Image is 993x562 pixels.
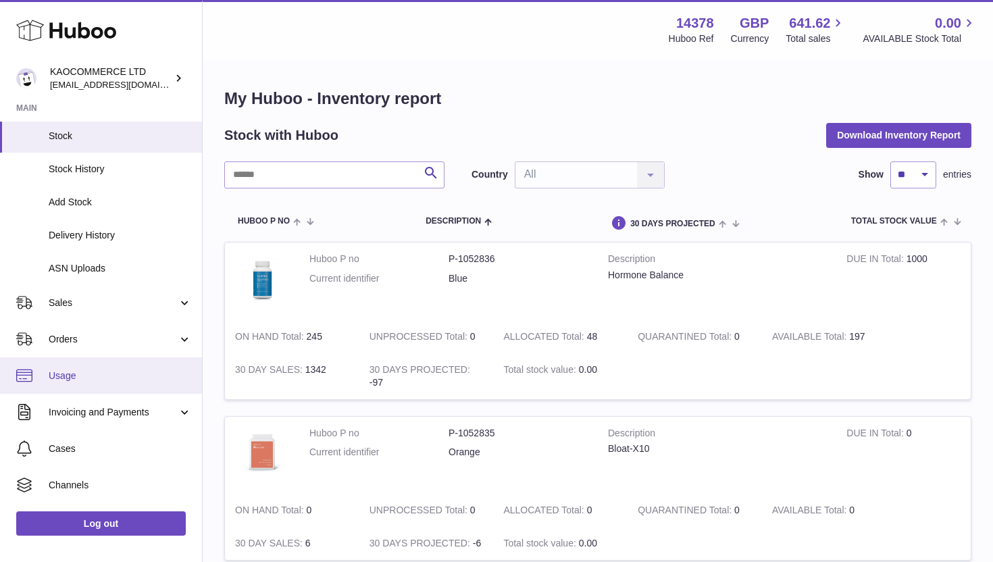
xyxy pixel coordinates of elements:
strong: Description [608,427,826,443]
span: Channels [49,479,192,492]
strong: ALLOCATED Total [503,505,586,519]
span: Stock [49,130,192,143]
td: 0 [225,494,359,527]
strong: Description [608,253,826,269]
span: ASN Uploads [49,262,192,275]
span: 30 DAYS PROJECTED [630,220,715,228]
div: Bloat-X10 [608,442,826,455]
span: Usage [49,369,192,382]
dt: Huboo P no [309,427,449,440]
dd: P-1052836 [449,253,588,265]
span: AVAILABLE Stock Total [863,32,977,45]
span: 0.00 [935,14,961,32]
strong: Total stock value [503,364,578,378]
td: -6 [359,527,494,560]
span: Cases [49,442,192,455]
dd: Orange [449,446,588,459]
a: 641.62 Total sales [786,14,846,45]
strong: 30 DAYS PROJECTED [370,538,473,552]
td: 0 [493,494,628,527]
span: 0 [734,331,740,342]
strong: GBP [740,14,769,32]
strong: QUARANTINED Total [638,505,734,519]
div: Hormone Balance [608,269,826,282]
a: Log out [16,511,186,536]
label: Country [472,168,508,181]
span: [EMAIL_ADDRESS][DOMAIN_NAME] [50,79,199,90]
dt: Current identifier [309,272,449,285]
span: Total stock value [851,217,937,226]
span: Huboo P no [238,217,290,226]
td: 1000 [836,242,971,320]
strong: Total stock value [503,538,578,552]
strong: DUE IN Total [846,253,906,267]
dd: Blue [449,272,588,285]
span: Sales [49,297,178,309]
strong: 30 DAY SALES [235,364,305,378]
dt: Current identifier [309,446,449,459]
img: hello@lunera.co.uk [16,68,36,88]
span: 0 [734,505,740,515]
span: Orders [49,333,178,346]
td: 6 [225,527,359,560]
div: KAOCOMMERCE LTD [50,66,172,91]
td: 0 [836,417,971,494]
td: 1342 [225,353,359,399]
label: Show [859,168,884,181]
strong: DUE IN Total [846,428,906,442]
td: 0 [359,494,494,527]
td: 245 [225,320,359,353]
td: 0 [359,320,494,353]
div: Huboo Ref [669,32,714,45]
strong: ON HAND Total [235,331,307,345]
strong: AVAILABLE Total [772,331,849,345]
td: 48 [493,320,628,353]
dt: Huboo P no [309,253,449,265]
td: 0 [762,494,896,527]
strong: UNPROCESSED Total [370,331,470,345]
a: 0.00 AVAILABLE Stock Total [863,14,977,45]
img: product image [235,427,289,481]
h1: My Huboo - Inventory report [224,88,971,109]
button: Download Inventory Report [826,123,971,147]
span: 0.00 [579,364,597,375]
span: 0.00 [579,538,597,548]
span: Delivery History [49,229,192,242]
td: 197 [762,320,896,353]
strong: UNPROCESSED Total [370,505,470,519]
td: -97 [359,353,494,399]
strong: ALLOCATED Total [503,331,586,345]
span: 641.62 [789,14,830,32]
strong: QUARANTINED Total [638,331,734,345]
span: Add Stock [49,196,192,209]
div: Currency [731,32,769,45]
span: Total sales [786,32,846,45]
span: Invoicing and Payments [49,406,178,419]
strong: 30 DAYS PROJECTED [370,364,470,378]
strong: ON HAND Total [235,505,307,519]
span: entries [943,168,971,181]
strong: 30 DAY SALES [235,538,305,552]
strong: AVAILABLE Total [772,505,849,519]
h2: Stock with Huboo [224,126,338,145]
span: Stock History [49,163,192,176]
strong: 14378 [676,14,714,32]
img: product image [235,253,289,307]
span: Description [426,217,481,226]
dd: P-1052835 [449,427,588,440]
